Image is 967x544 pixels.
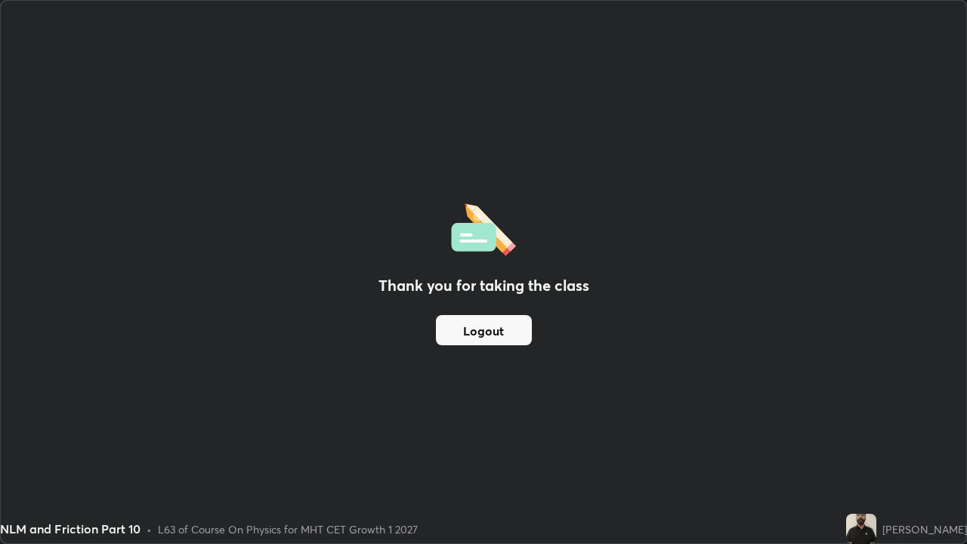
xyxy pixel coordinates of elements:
[451,199,516,256] img: offlineFeedback.1438e8b3.svg
[147,521,152,537] div: •
[378,274,589,297] h2: Thank you for taking the class
[846,514,876,544] img: c21a7924776a486d90e20529bf12d3cf.jpg
[436,315,532,345] button: Logout
[158,521,418,537] div: L63 of Course On Physics for MHT CET Growth 1 2027
[882,521,967,537] div: [PERSON_NAME]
